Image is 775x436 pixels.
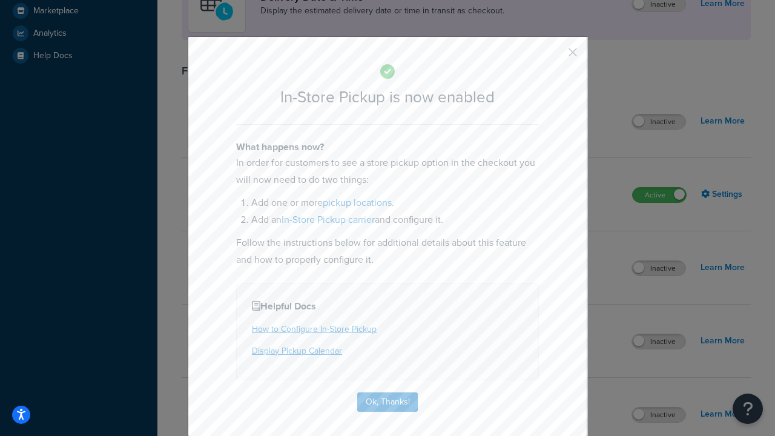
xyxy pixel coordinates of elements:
[252,345,342,357] a: Display Pickup Calendar
[323,196,392,210] a: pickup locations
[252,299,523,314] h4: Helpful Docs
[357,392,418,412] button: Ok, Thanks!
[252,323,377,335] a: How to Configure In-Store Pickup
[251,211,539,228] li: Add an and configure it.
[236,140,539,154] h4: What happens now?
[282,213,375,226] a: In-Store Pickup carrier
[251,194,539,211] li: Add one or more .
[236,234,539,268] p: Follow the instructions below for additional details about this feature and how to properly confi...
[236,154,539,188] p: In order for customers to see a store pickup option in the checkout you will now need to do two t...
[236,88,539,106] h2: In-Store Pickup is now enabled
